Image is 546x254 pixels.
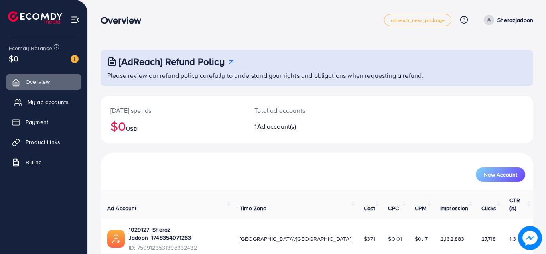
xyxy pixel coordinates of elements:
[101,14,148,26] h3: Overview
[6,154,81,170] a: Billing
[257,122,296,131] span: Ad account(s)
[481,235,496,243] span: 27,718
[364,204,376,212] span: Cost
[26,78,50,86] span: Overview
[497,15,533,25] p: Sherazjadoon
[391,18,445,23] span: adreach_new_package
[129,244,227,252] span: ID: 7509123531398332432
[129,226,227,242] a: 1029127_Sheraz Jadoon_1748354071263
[240,204,266,212] span: Time Zone
[28,98,69,106] span: My ad accounts
[8,11,62,24] img: logo
[9,44,52,52] span: Ecomdy Balance
[384,14,451,26] a: adreach_new_package
[388,235,402,243] span: $0.01
[107,230,125,248] img: ic-ads-acc.e4c84228.svg
[481,15,533,25] a: Sherazjadoon
[6,74,81,90] a: Overview
[107,71,528,80] p: Please review our refund policy carefully to understand your rights and obligations when requesti...
[6,94,81,110] a: My ad accounts
[110,118,235,134] h2: $0
[6,134,81,150] a: Product Links
[415,235,428,243] span: $0.17
[364,235,376,243] span: $371
[440,235,464,243] span: 2,132,883
[126,125,137,133] span: USD
[518,226,542,250] img: image
[119,56,225,67] h3: [AdReach] Refund Policy
[26,158,42,166] span: Billing
[509,235,516,243] span: 1.3
[107,204,137,212] span: Ad Account
[71,15,80,24] img: menu
[240,235,351,243] span: [GEOGRAPHIC_DATA]/[GEOGRAPHIC_DATA]
[254,106,343,115] p: Total ad accounts
[71,55,79,63] img: image
[388,204,398,212] span: CPC
[110,106,235,115] p: [DATE] spends
[254,123,343,130] h2: 1
[415,204,426,212] span: CPM
[26,118,48,126] span: Payment
[440,204,469,212] span: Impression
[6,114,81,130] a: Payment
[26,138,60,146] span: Product Links
[9,53,18,64] span: $0
[509,196,520,212] span: CTR (%)
[484,172,517,177] span: New Account
[481,204,497,212] span: Clicks
[476,167,525,182] button: New Account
